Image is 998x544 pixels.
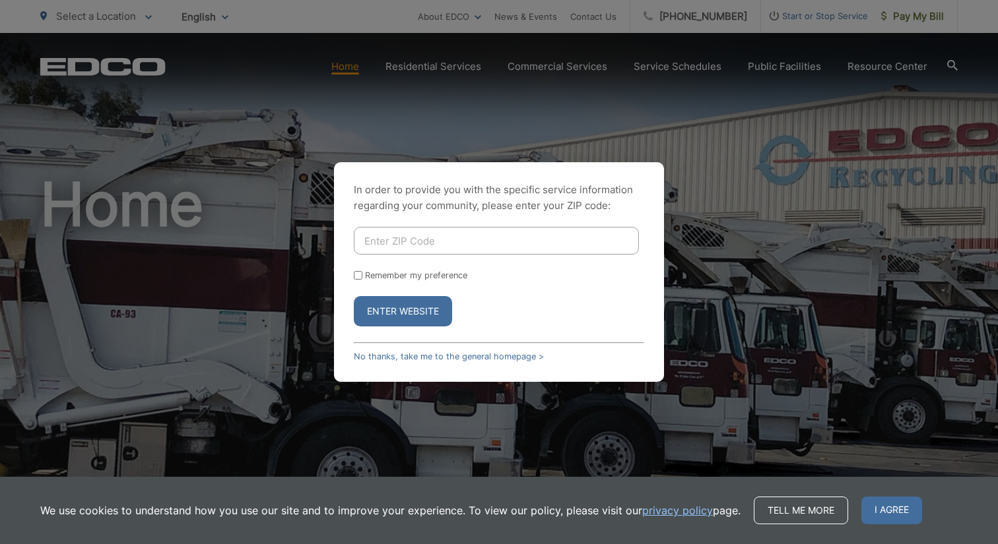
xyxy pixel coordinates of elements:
[354,296,452,326] button: Enter Website
[861,497,922,524] span: I agree
[365,270,467,280] label: Remember my preference
[642,502,713,518] a: privacy policy
[354,227,639,255] input: Enter ZIP Code
[754,497,848,524] a: Tell me more
[40,502,741,518] p: We use cookies to understand how you use our site and to improve your experience. To view our pol...
[354,182,644,214] p: In order to provide you with the specific service information regarding your community, please en...
[354,351,544,361] a: No thanks, take me to the general homepage >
